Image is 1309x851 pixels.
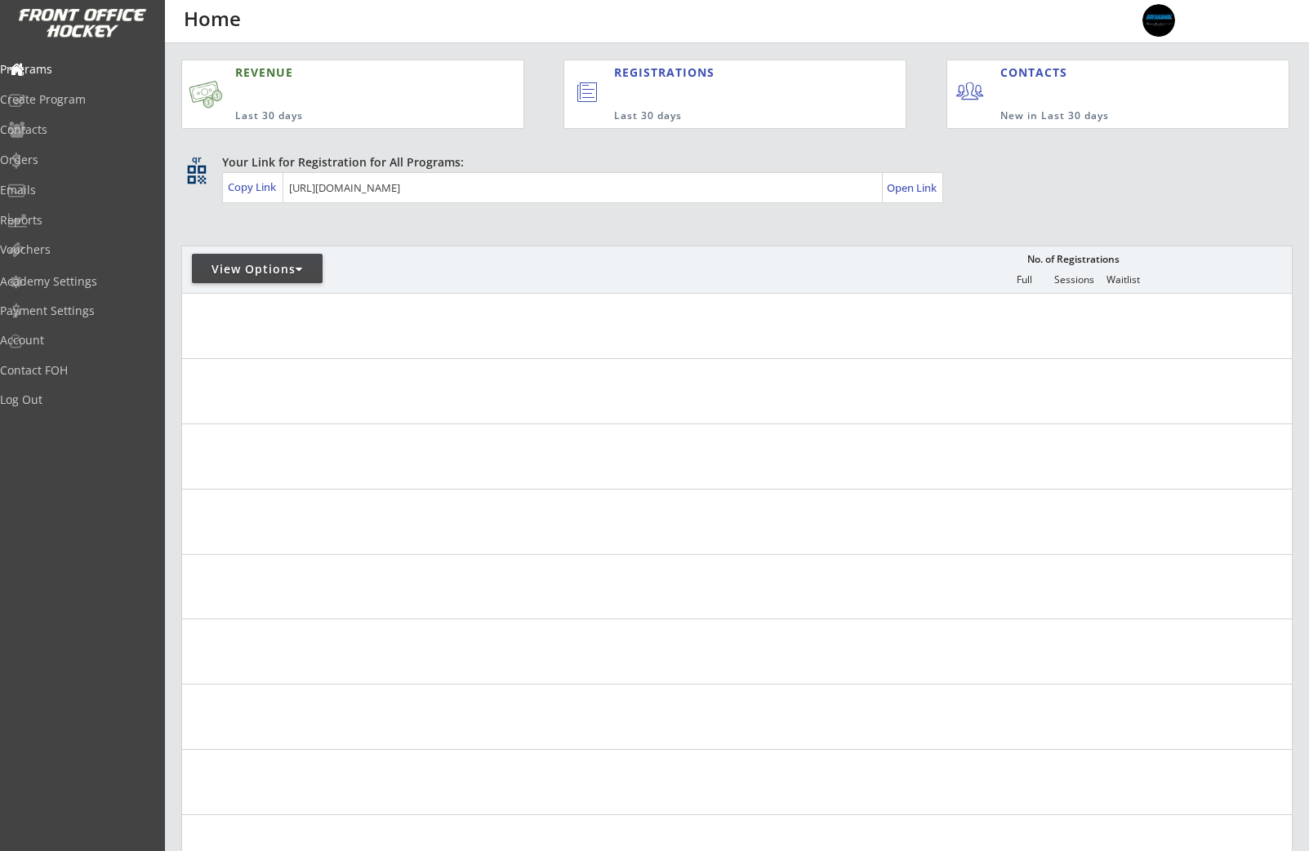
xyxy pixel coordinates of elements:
[185,162,209,187] button: qr_code
[1000,109,1213,123] div: New in Last 30 days
[1000,274,1049,286] div: Full
[887,181,938,195] div: Open Link
[222,154,1242,171] div: Your Link for Registration for All Programs:
[1098,274,1147,286] div: Waitlist
[192,261,323,277] div: View Options
[1022,254,1124,265] div: No. of Registrations
[235,64,444,81] div: REVENUE
[1000,64,1075,81] div: CONTACTS
[235,109,444,123] div: Last 30 days
[1049,274,1098,286] div: Sessions
[228,180,279,194] div: Copy Link
[614,109,839,123] div: Last 30 days
[614,64,830,81] div: REGISTRATIONS
[887,176,938,199] a: Open Link
[186,154,206,165] div: qr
